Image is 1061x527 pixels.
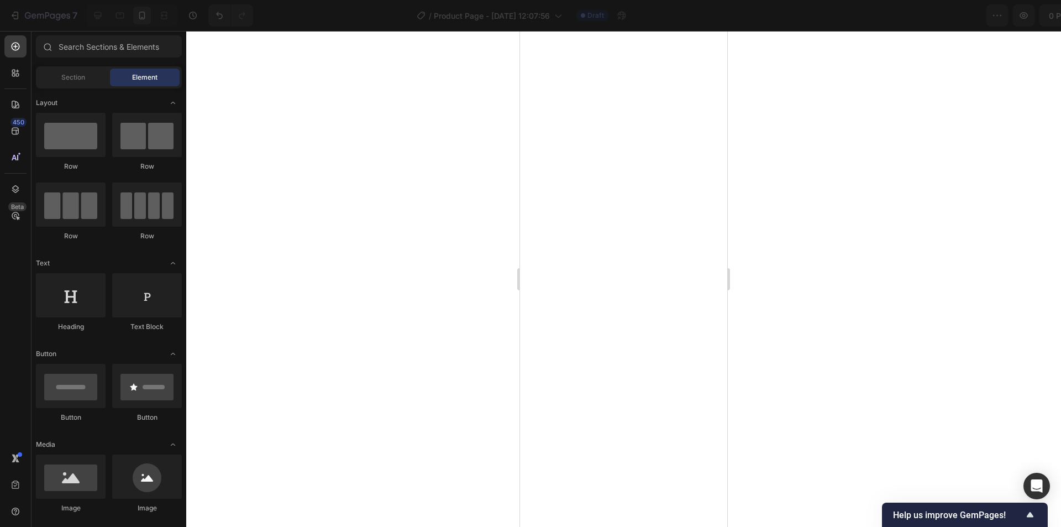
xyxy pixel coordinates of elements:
[520,31,727,527] iframe: Design area
[956,11,974,20] span: Save
[834,4,942,27] button: 0 product assigned
[10,118,27,127] div: 450
[36,349,56,359] span: Button
[4,4,82,27] button: 7
[112,231,182,241] div: Row
[112,503,182,513] div: Image
[132,72,157,82] span: Element
[164,94,182,112] span: Toggle open
[164,436,182,453] span: Toggle open
[36,231,106,241] div: Row
[112,413,182,422] div: Button
[208,4,253,27] div: Undo/Redo
[61,72,85,82] span: Section
[36,258,50,268] span: Text
[112,322,182,332] div: Text Block
[434,10,550,22] span: Product Page - [DATE] 12:07:56
[844,10,917,22] span: 0 product assigned
[893,510,1023,520] span: Help us improve GemPages!
[164,254,182,272] span: Toggle open
[8,202,27,211] div: Beta
[947,4,983,27] button: Save
[36,161,106,171] div: Row
[112,161,182,171] div: Row
[36,413,106,422] div: Button
[893,508,1037,521] button: Show survey - Help us improve GemPages!
[587,11,604,20] span: Draft
[36,35,182,58] input: Search Sections & Elements
[988,4,1034,27] button: Publish
[36,322,106,332] div: Heading
[36,98,57,108] span: Layout
[36,503,106,513] div: Image
[36,440,55,450] span: Media
[72,9,77,22] p: 7
[997,10,1025,22] div: Publish
[429,10,432,22] span: /
[164,345,182,363] span: Toggle open
[1023,473,1050,499] div: Open Intercom Messenger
